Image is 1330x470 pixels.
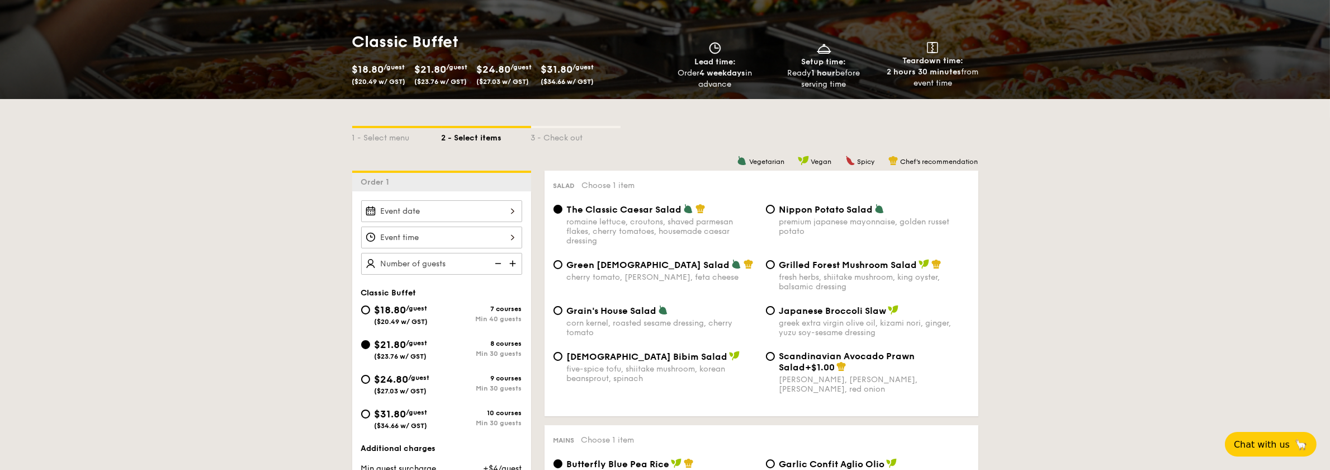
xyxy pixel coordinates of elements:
[361,288,416,298] span: Classic Buffet
[729,351,740,361] img: icon-vegan.f8ff3823.svg
[567,204,682,215] span: The Classic Caesar Salad
[671,458,682,468] img: icon-vegan.f8ff3823.svg
[694,57,736,67] span: Lead time:
[541,78,594,86] span: ($34.66 w/ GST)
[658,305,668,315] img: icon-vegetarian.fe4039eb.svg
[845,156,855,166] img: icon-spicy.37a8142b.svg
[361,177,394,187] span: Order 1
[811,158,832,166] span: Vegan
[375,387,427,395] span: ($27.03 w/ GST)
[541,63,573,76] span: $31.80
[684,458,694,468] img: icon-chef-hat.a58ddaea.svg
[779,260,917,270] span: Grilled Forest Mushroom Salad
[802,57,846,67] span: Setup time:
[902,56,963,65] span: Teardown time:
[779,459,885,469] span: Garlic Confit Aglio Olio
[553,459,562,468] input: Butterfly Blue Pea Riceshallots, coriander, supergarlicfied oil, blue pea flower
[361,305,370,314] input: $18.80/guest($20.49 w/ GST)7 coursesMin 40 guests
[352,78,406,86] span: ($20.49 w/ GST)
[384,63,405,71] span: /guest
[567,351,728,362] span: [DEMOGRAPHIC_DATA] Bibim Salad
[858,158,875,166] span: Spicy
[406,408,428,416] span: /guest
[887,67,961,77] strong: 2 hours 30 minutes
[567,260,730,270] span: Green [DEMOGRAPHIC_DATA] Salad
[375,422,428,430] span: ($34.66 w/ GST)
[901,158,978,166] span: Chef's recommendation
[375,373,409,386] span: $24.80
[553,306,562,315] input: Grain's House Saladcorn kernel, roasted sesame dressing, cherry tomato
[361,340,370,349] input: $21.80/guest($23.76 w/ GST)8 coursesMin 30 guests
[919,259,930,269] img: icon-vegan.f8ff3823.svg
[505,253,522,274] img: icon-add.58712e84.svg
[442,409,522,417] div: 10 courses
[766,459,775,468] input: Garlic Confit Aglio Oliosuper garlicfied oil, slow baked cherry tomatoes, garden fresh thyme
[766,306,775,315] input: Japanese Broccoli Slawgreek extra virgin olive oil, kizami nori, ginger, yuzu soy-sesame dressing
[1234,439,1290,450] span: Chat with us
[567,318,757,337] div: corn kernel, roasted sesame dressing, cherry tomato
[447,63,468,71] span: /guest
[927,42,938,53] img: icon-teardown.65201eee.svg
[744,259,754,269] img: icon-chef-hat.a58ddaea.svg
[888,156,898,166] img: icon-chef-hat.a58ddaea.svg
[375,318,428,326] span: ($20.49 w/ GST)
[581,435,635,445] span: Choose 1 item
[442,340,522,347] div: 8 courses
[779,305,887,316] span: Japanese Broccoli Slaw
[779,204,873,215] span: Nippon Potato Salad
[361,200,522,222] input: Event date
[779,272,969,292] div: fresh herbs, shiitake mushroom, king oyster, balsamic dressing
[442,315,522,323] div: Min 40 guests
[749,158,784,166] span: Vegetarian
[406,304,428,312] span: /guest
[442,374,522,382] div: 9 courses
[779,318,969,337] div: greek extra virgin olive oil, kizami nori, ginger, yuzu soy-sesame dressing
[352,32,661,52] h1: Classic Buffet
[683,204,693,214] img: icon-vegetarian.fe4039eb.svg
[553,352,562,361] input: [DEMOGRAPHIC_DATA] Bibim Saladfive-spice tofu, shiitake mushroom, korean beansprout, spinach
[361,443,522,454] div: Additional charges
[361,410,370,419] input: $31.80/guest($34.66 w/ GST)10 coursesMin 30 guests
[731,259,741,269] img: icon-vegetarian.fe4039eb.svg
[553,436,575,444] span: Mains
[806,362,835,373] span: +$1.00
[1225,432,1317,457] button: Chat with us🦙
[1294,438,1308,451] span: 🦙
[442,384,522,392] div: Min 30 guests
[779,217,969,236] div: premium japanese mayonnaise, golden russet potato
[582,181,635,190] span: Choose 1 item
[699,68,745,78] strong: 4 weekdays
[567,305,657,316] span: Grain's House Salad
[477,78,529,86] span: ($27.03 w/ GST)
[798,156,809,166] img: icon-vegan.f8ff3823.svg
[477,63,511,76] span: $24.80
[707,42,723,54] img: icon-clock.2db775ea.svg
[489,253,505,274] img: icon-reduce.1d2dbef1.svg
[361,253,522,275] input: Number of guests
[931,259,941,269] img: icon-chef-hat.a58ddaea.svg
[883,67,983,89] div: from event time
[553,260,562,269] input: Green [DEMOGRAPHIC_DATA] Saladcherry tomato, [PERSON_NAME], feta cheese
[695,204,706,214] img: icon-chef-hat.a58ddaea.svg
[774,68,874,90] div: Ready before serving time
[779,375,969,394] div: [PERSON_NAME], [PERSON_NAME], [PERSON_NAME], red onion
[553,182,575,190] span: Salad
[511,63,532,71] span: /guest
[352,128,442,144] div: 1 - Select menu
[766,260,775,269] input: Grilled Forest Mushroom Saladfresh herbs, shiitake mushroom, king oyster, balsamic dressing
[415,78,467,86] span: ($23.76 w/ GST)
[567,364,757,383] div: five-spice tofu, shiitake mushroom, korean beansprout, spinach
[766,205,775,214] input: Nippon Potato Saladpremium japanese mayonnaise, golden russet potato
[352,63,384,76] span: $18.80
[573,63,594,71] span: /guest
[812,68,836,78] strong: 1 hour
[816,42,832,54] img: icon-dish.430c3a2e.svg
[886,458,897,468] img: icon-vegan.f8ff3823.svg
[409,374,430,382] span: /guest
[442,305,522,313] div: 7 courses
[375,352,427,360] span: ($23.76 w/ GST)
[874,204,884,214] img: icon-vegetarian.fe4039eb.svg
[361,227,522,248] input: Event time
[665,68,765,90] div: Order in advance
[361,375,370,384] input: $24.80/guest($27.03 w/ GST)9 coursesMin 30 guests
